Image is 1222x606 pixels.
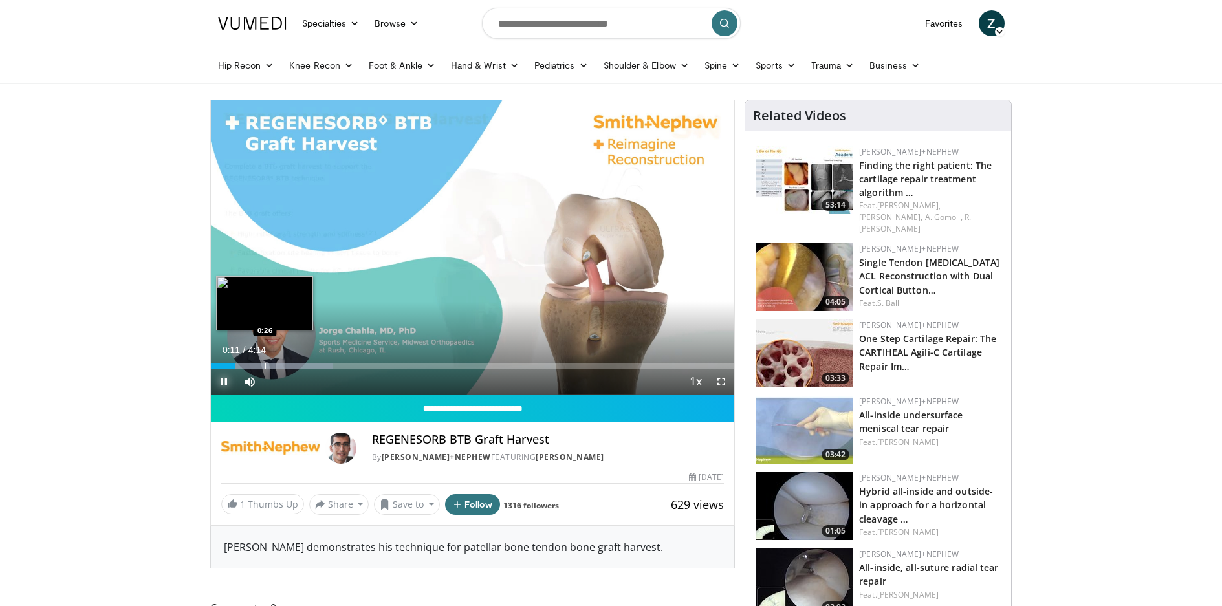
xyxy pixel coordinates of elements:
[748,52,803,78] a: Sports
[367,10,426,36] a: Browse
[859,409,963,435] a: All-inside undersurface meniscal tear repair
[756,319,853,387] img: 781f413f-8da4-4df1-9ef9-bed9c2d6503b.150x105_q85_crop-smart_upscale.jpg
[753,108,846,124] h4: Related Videos
[240,498,245,510] span: 1
[443,52,527,78] a: Hand & Wrist
[877,437,939,448] a: [PERSON_NAME]
[822,199,849,211] span: 53:14
[218,17,287,30] img: VuMedi Logo
[756,319,853,387] a: 03:33
[237,369,263,395] button: Mute
[859,526,1001,538] div: Feat.
[596,52,697,78] a: Shoulder & Elbow
[756,146,853,214] a: 53:14
[211,526,735,568] div: [PERSON_NAME] demonstrates his technique for patellar bone tendon bone graft harvest.
[211,369,237,395] button: Pause
[859,472,959,483] a: [PERSON_NAME]+Nephew
[527,52,596,78] a: Pediatrics
[756,396,853,464] img: 02c34c8e-0ce7-40b9-85e3-cdd59c0970f9.150x105_q85_crop-smart_upscale.jpg
[281,52,361,78] a: Knee Recon
[671,497,724,512] span: 629 views
[877,200,941,211] a: [PERSON_NAME],
[445,494,501,515] button: Follow
[382,451,491,462] a: [PERSON_NAME]+Nephew
[243,345,246,355] span: /
[859,485,993,525] a: Hybrid all-inside and outside-in approach for a horizontal cleavage …
[689,471,724,483] div: [DATE]
[211,363,735,369] div: Progress Bar
[859,298,1001,309] div: Feat.
[221,494,304,514] a: 1 Thumbs Up
[859,589,1001,601] div: Feat.
[756,472,853,540] img: 364c13b8-bf65-400b-a941-5a4a9c158216.150x105_q85_crop-smart_upscale.jpg
[859,561,998,587] a: All-inside, all-suture radial tear repair
[859,146,959,157] a: [PERSON_NAME]+Nephew
[708,369,734,395] button: Fullscreen
[216,276,313,330] img: image.jpeg
[294,10,367,36] a: Specialties
[372,433,724,447] h4: REGENESORB BTB Graft Harvest
[859,437,1001,448] div: Feat.
[877,589,939,600] a: [PERSON_NAME]
[372,451,724,463] div: By FEATURING
[248,345,266,355] span: 4:14
[925,211,963,222] a: A. Gomoll,
[822,449,849,460] span: 03:42
[862,52,928,78] a: Business
[859,200,1001,235] div: Feat.
[756,396,853,464] a: 03:42
[859,211,971,234] a: R. [PERSON_NAME]
[210,52,282,78] a: Hip Recon
[756,472,853,540] a: 01:05
[756,243,853,311] img: 47fc3831-2644-4472-a478-590317fb5c48.150x105_q85_crop-smart_upscale.jpg
[822,373,849,384] span: 03:33
[822,296,849,308] span: 04:05
[859,256,999,296] a: Single Tendon [MEDICAL_DATA] ACL Reconstruction with Dual Cortical Button…
[877,298,900,308] a: S. Ball
[859,211,922,222] a: [PERSON_NAME],
[682,369,708,395] button: Playback Rate
[223,345,240,355] span: 0:11
[979,10,1005,36] a: Z
[822,525,849,537] span: 01:05
[482,8,741,39] input: Search topics, interventions
[859,243,959,254] a: [PERSON_NAME]+Nephew
[325,433,356,464] img: Avatar
[211,100,735,395] video-js: Video Player
[859,159,992,199] a: Finding the right patient: The cartilage repair treatment algorithm …
[309,494,369,515] button: Share
[859,548,959,559] a: [PERSON_NAME]+Nephew
[859,319,959,330] a: [PERSON_NAME]+Nephew
[859,332,996,372] a: One Step Cartilage Repair: The CARTIHEAL Agili-C Cartilage Repair Im…
[503,500,559,511] a: 1316 followers
[803,52,862,78] a: Trauma
[374,494,440,515] button: Save to
[221,433,320,464] img: Smith+Nephew
[536,451,604,462] a: [PERSON_NAME]
[859,396,959,407] a: [PERSON_NAME]+Nephew
[697,52,748,78] a: Spine
[917,10,971,36] a: Favorites
[361,52,443,78] a: Foot & Ankle
[756,146,853,214] img: 2894c166-06ea-43da-b75e-3312627dae3b.150x105_q85_crop-smart_upscale.jpg
[877,526,939,537] a: [PERSON_NAME]
[756,243,853,311] a: 04:05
